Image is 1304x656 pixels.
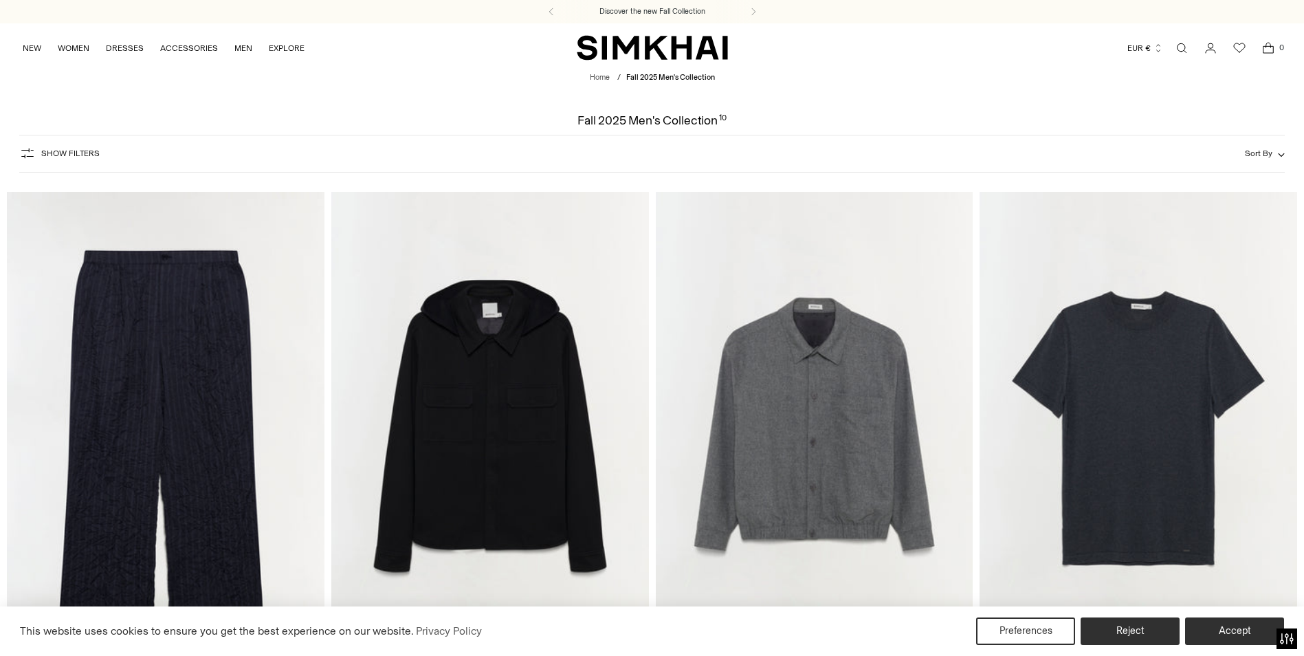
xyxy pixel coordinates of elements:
span: 0 [1275,41,1288,54]
a: Discover the new Fall Collection [599,6,705,17]
a: Wishlist [1226,34,1253,62]
h1: Fall 2025 Men's Collection [577,114,727,127]
a: ACCESSORIES [160,33,218,63]
span: Show Filters [41,149,100,158]
button: EUR € [1127,33,1163,63]
a: Privacy Policy (opens in a new tab) [414,621,484,642]
a: Open search modal [1168,34,1195,62]
span: This website uses cookies to ensure you get the best experience on our website. [20,624,414,637]
nav: breadcrumbs [590,72,715,84]
a: Home [590,73,610,82]
button: Sort By [1245,146,1285,161]
button: Accept [1185,617,1284,645]
button: Preferences [976,617,1075,645]
a: SIMKHAI [577,34,728,61]
a: NEW [23,33,41,63]
a: Go to the account page [1197,34,1224,62]
a: MEN [234,33,252,63]
a: Open cart modal [1255,34,1282,62]
a: DRESSES [106,33,144,63]
div: / [617,72,621,84]
span: Fall 2025 Men's Collection [626,73,715,82]
a: EXPLORE [269,33,305,63]
button: Show Filters [19,142,100,164]
a: WOMEN [58,33,89,63]
span: Sort By [1245,149,1272,158]
div: 10 [719,114,727,127]
button: Reject [1081,617,1180,645]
